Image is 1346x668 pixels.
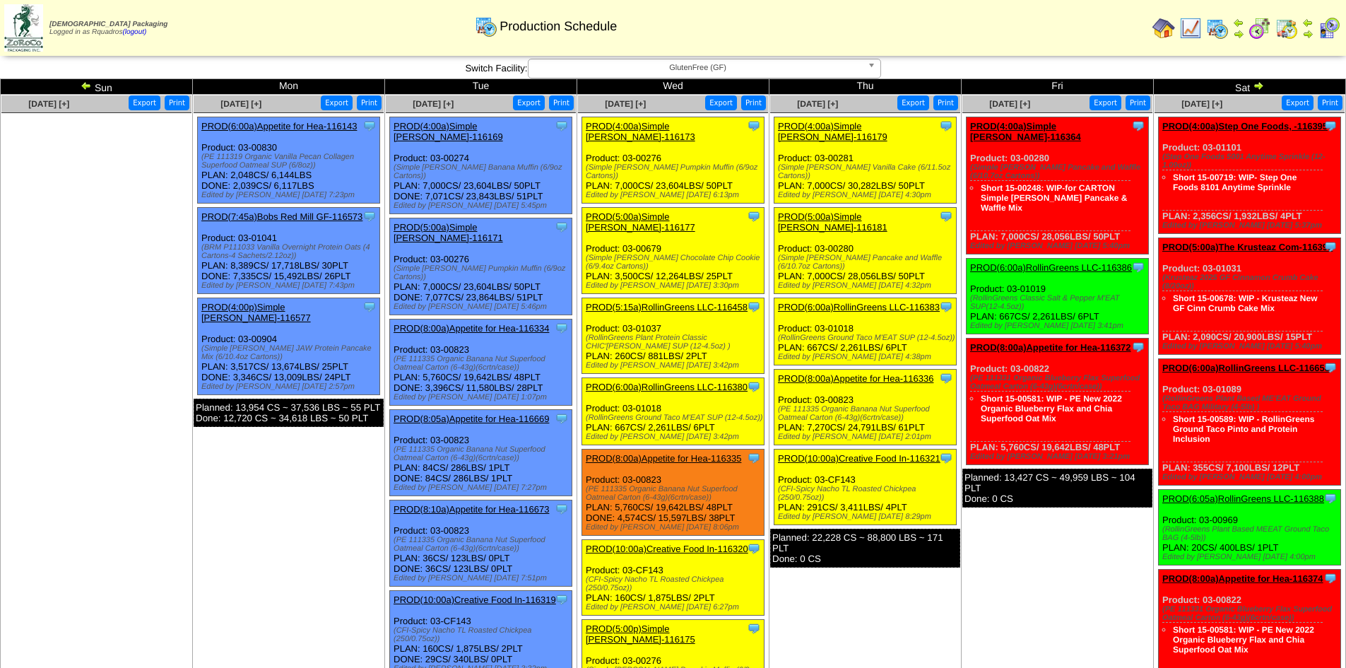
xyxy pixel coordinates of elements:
a: PROD(5:00p)Simple [PERSON_NAME]-116175 [586,623,695,645]
img: Tooltip [362,209,377,223]
button: Export [513,95,545,110]
div: (RollinGreens Plant Based ME’EAT Ground Taco BAG Military (4-5lb) ) [1162,394,1340,411]
img: Tooltip [939,451,953,465]
div: Edited by [PERSON_NAME] [DATE] 6:27pm [586,603,764,611]
div: Edited by [PERSON_NAME] [DATE] 8:06pm [586,523,764,532]
a: PROD(6:00a)RollinGreens LLC-116386 [970,262,1132,273]
img: arrowright.gif [1302,28,1313,40]
img: arrowleft.gif [1233,17,1244,28]
div: Product: 03-00823 PLAN: 5,760CS / 19,642LBS / 48PLT DONE: 3,396CS / 11,580LBS / 28PLT [390,320,572,406]
span: [DATE] [+] [605,99,646,109]
div: Edited by [PERSON_NAME] [DATE] 4:38pm [778,353,956,361]
div: Planned: 13,954 CS ~ 37,536 LBS ~ 55 PLT Done: 12,720 CS ~ 34,618 LBS ~ 50 PLT [194,399,384,427]
a: [DATE] [+] [28,99,69,109]
a: [DATE] [+] [989,99,1030,109]
div: Edited by [PERSON_NAME] [DATE] 7:51pm [394,574,572,582]
img: Tooltip [747,380,761,394]
button: Export [321,95,353,110]
a: PROD(8:00a)Appetite for Hea-116334 [394,323,549,334]
span: GlutenFree (GF) [534,59,862,76]
div: Product: 03-00830 PLAN: 2,048CS / 6,144LBS DONE: 2,039CS / 6,117LBS [198,117,380,204]
div: Edited by [PERSON_NAME] [DATE] 8:29pm [778,512,956,521]
div: Product: 03-00823 PLAN: 36CS / 123LBS / 0PLT DONE: 36CS / 123LBS / 0PLT [390,500,572,587]
div: (PE 111335 Organic Banana Nut Superfood Oatmeal Carton (6-43g)(6crtn/case)) [586,485,764,502]
div: Edited by [PERSON_NAME] [DATE] 5:40pm [970,242,1148,250]
img: Tooltip [747,451,761,465]
img: arrowright.gif [1253,80,1264,91]
div: Edited by [PERSON_NAME] [DATE] 3:42pm [586,433,764,441]
img: line_graph.gif [1179,17,1202,40]
img: Tooltip [939,209,953,223]
img: Tooltip [1323,361,1338,375]
div: Edited by [PERSON_NAME] [DATE] 2:01pm [778,433,956,441]
div: Planned: 13,427 CS ~ 49,959 LBS ~ 104 PLT Done: 0 CS [962,469,1152,508]
span: Production Schedule [500,19,617,34]
div: (PE 111335 Organic Banana Nut Superfood Oatmeal Carton (6-43g)(6crtn/case)) [394,536,572,553]
a: PROD(5:00a)Simple [PERSON_NAME]-116171 [394,222,503,243]
div: Product: 03-00280 PLAN: 7,000CS / 28,056LBS / 50PLT [774,208,957,294]
td: Mon [193,79,385,95]
div: Product: 03-01041 PLAN: 8,389CS / 17,718LBS / 30PLT DONE: 7,335CS / 15,492LBS / 26PLT [198,208,380,294]
img: Tooltip [747,541,761,556]
a: [DATE] [+] [1181,99,1222,109]
a: PROD(8:05a)Appetite for Hea-116669 [394,414,549,424]
a: PROD(5:15a)RollinGreens LLC-116458 [586,302,748,312]
div: Edited by [PERSON_NAME] [DATE] 3:41pm [970,322,1148,330]
button: Print [1318,95,1342,110]
a: [DATE] [+] [220,99,261,109]
img: Tooltip [555,220,569,234]
div: (Simple [PERSON_NAME] JAW Protein Pancake Mix (6/10.4oz Cartons)) [201,344,379,361]
a: PROD(5:00a)Simple [PERSON_NAME]-116177 [586,211,695,233]
button: Export [705,95,737,110]
a: PROD(6:00a)RollinGreens LLC-116658 [1162,363,1330,373]
a: Short 15-00581: WIP - PE New 2022 Organic Blueberry Flax and Chia Superfood Oat Mix [1173,625,1314,655]
td: Sun [1,79,193,95]
div: (PE 111335 Organic Banana Nut Superfood Oatmeal Carton (6-43g)(6crtn/case)) [394,445,572,462]
img: Tooltip [555,411,569,426]
div: Product: 03-00274 PLAN: 7,000CS / 23,604LBS / 50PLT DONE: 7,071CS / 23,843LBS / 51PLT [390,117,572,214]
img: calendarprod.gif [1206,17,1229,40]
a: PROD(8:00a)Appetite for Hea-116372 [970,342,1131,353]
div: (PE 111319 Organic Vanilla Pecan Collagen Superfood Oatmeal SUP (6/8oz)) [201,153,379,170]
button: Print [933,95,958,110]
img: Tooltip [555,321,569,335]
img: home.gif [1152,17,1175,40]
a: Short 15-00589: WIP - RollinGreens Ground Taco Pinto and Protein Inclusion [1173,414,1315,444]
img: Tooltip [1323,119,1338,133]
span: [DATE] [+] [797,99,838,109]
a: PROD(10:00a)Creative Food In-116320 [586,544,748,554]
button: Print [549,95,574,110]
img: Tooltip [939,300,953,314]
img: Tooltip [362,119,377,133]
div: Edited by [PERSON_NAME] [DATE] 7:23pm [201,191,379,199]
div: Product: 03-01037 PLAN: 260CS / 881LBS / 2PLT [582,298,764,374]
a: PROD(4:00a)Simple [PERSON_NAME]-116169 [394,121,503,142]
div: Edited by [PERSON_NAME] [DATE] 5:40pm [1162,342,1340,351]
div: Edited by [PERSON_NAME] [DATE] 1:07pm [394,393,572,402]
div: Product: 03-00276 PLAN: 7,000CS / 23,604LBS / 50PLT DONE: 7,077CS / 23,864LBS / 51PLT [390,218,572,315]
a: [DATE] [+] [413,99,454,109]
a: PROD(5:00a)Simple [PERSON_NAME]-116181 [778,211,887,233]
div: (RollinGreens Classic Salt & Pepper M'EAT SUP(12-4.5oz)) [970,294,1148,311]
img: Tooltip [1323,240,1338,254]
img: Tooltip [1323,571,1338,585]
div: Product: 03-01089 PLAN: 355CS / 7,100LBS / 12PLT [1159,359,1341,486]
td: Wed [577,79,769,95]
div: Product: 03-CF143 PLAN: 160CS / 1,875LBS / 2PLT [582,540,764,616]
div: Edited by [PERSON_NAME] [DATE] 5:37pm [1162,221,1340,230]
a: Short 15-00248: WIP-for CARTON Simple [PERSON_NAME] Pancake & Waffle Mix [981,183,1127,213]
div: (CFI-Spicy Nacho TL Roasted Chickpea (250/0.75oz)) [586,575,764,592]
div: (Step One Foods 5001 Anytime Sprinkle (12-1.09oz)) [1162,153,1340,170]
div: (Simple [PERSON_NAME] Vanilla Cake (6/11.5oz Cartons)) [778,163,956,180]
div: Product: 03-CF143 PLAN: 291CS / 3,411LBS / 4PLT [774,450,957,525]
a: PROD(5:00a)The Krusteaz Com-116399 [1162,242,1333,252]
div: Product: 03-01018 PLAN: 667CS / 2,261LBS / 6PLT [774,298,957,365]
a: PROD(10:00a)Creative Food In-116319 [394,594,556,605]
img: Tooltip [362,300,377,314]
span: [DEMOGRAPHIC_DATA] Packaging [49,20,167,28]
button: Export [129,95,160,110]
div: Product: 03-00679 PLAN: 3,500CS / 12,264LBS / 25PLT [582,208,764,294]
div: Product: 03-00276 PLAN: 7,000CS / 23,604LBS / 50PLT [582,117,764,204]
